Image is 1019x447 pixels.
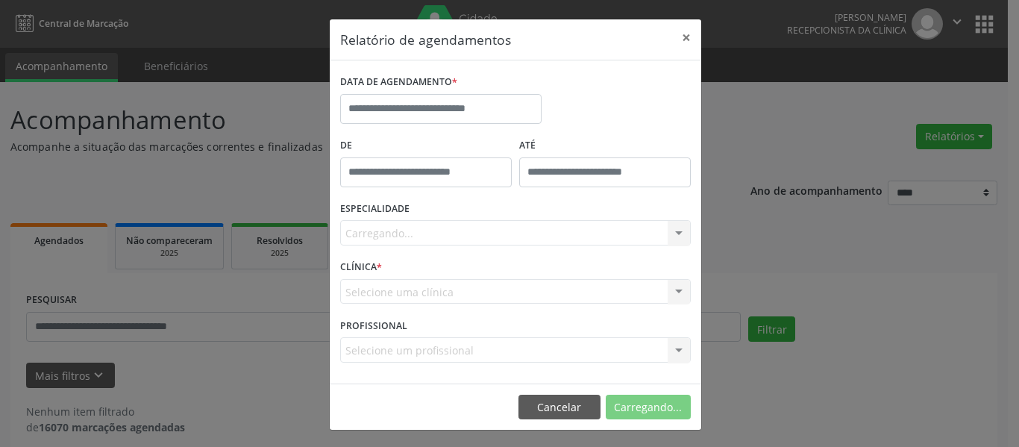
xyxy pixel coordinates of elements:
button: Close [671,19,701,56]
label: ATÉ [519,134,691,157]
button: Carregando... [606,395,691,420]
label: DATA DE AGENDAMENTO [340,71,457,94]
h5: Relatório de agendamentos [340,30,511,49]
button: Cancelar [518,395,601,420]
label: ESPECIALIDADE [340,198,410,221]
label: PROFISSIONAL [340,314,407,337]
label: CLÍNICA [340,256,382,279]
label: De [340,134,512,157]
